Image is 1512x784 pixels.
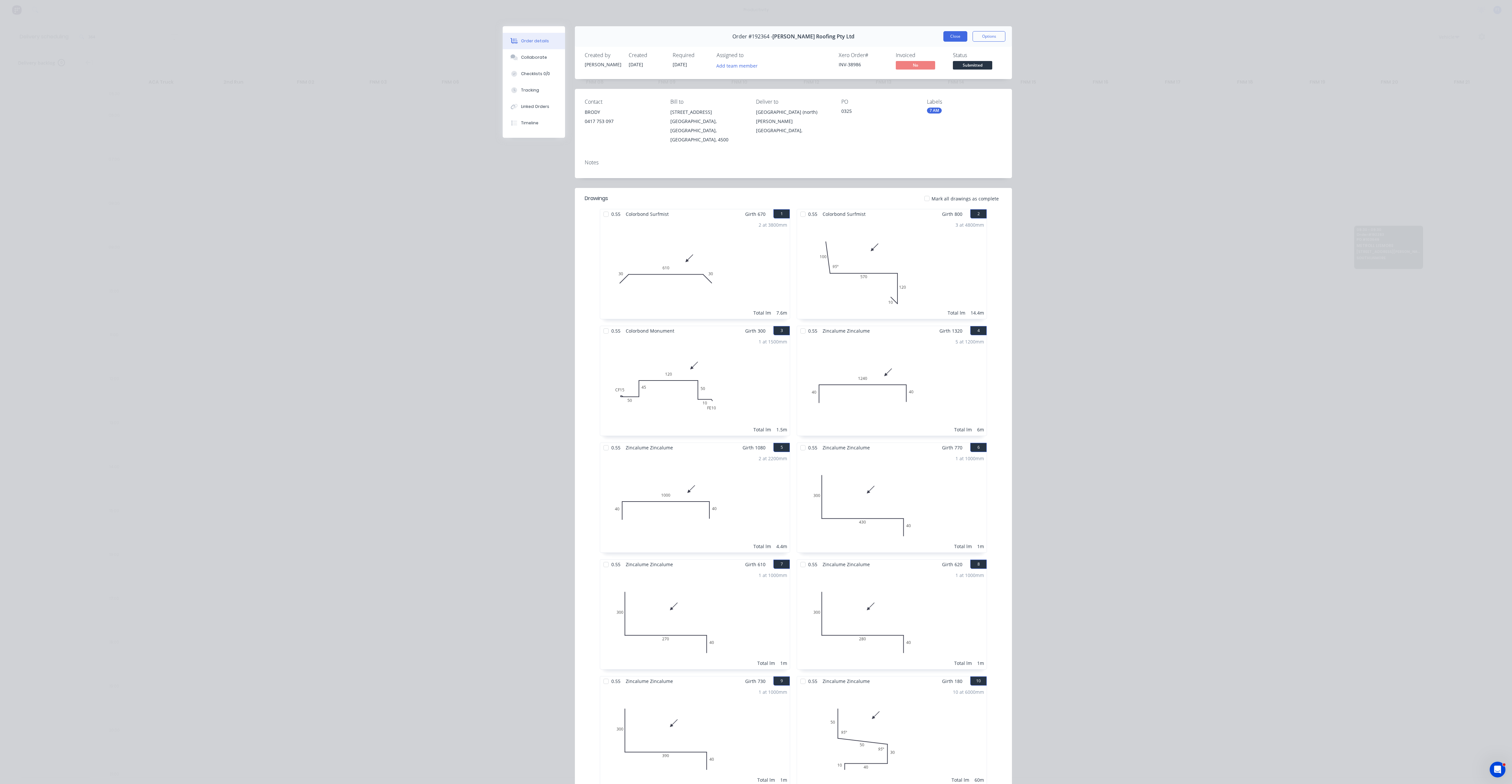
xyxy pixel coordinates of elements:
[955,455,984,462] div: 1 at 1000mm
[773,560,790,569] button: 7
[932,195,999,202] span: Mark all drawings as complete
[896,61,935,69] span: No
[629,61,643,68] span: [DATE]
[797,219,987,319] div: 01005701201095º3 at 4800mmTotal lm14.4m
[756,108,831,126] div: [GEOGRAPHIC_DATA] (north) [PERSON_NAME]
[623,209,671,219] span: Colorbond Surfmist
[756,108,831,135] div: [GEOGRAPHIC_DATA] (north) [PERSON_NAME][GEOGRAPHIC_DATA],
[521,71,550,77] div: Checklists 0/0
[939,326,962,336] span: Girth 1320
[797,569,987,669] div: 0300280401 at 1000mmTotal lm1m
[806,326,820,336] span: 0.55
[773,676,790,686] button: 9
[521,87,539,93] div: Tracking
[600,452,790,552] div: 0401000402 at 2200mmTotal lm4.4m
[753,309,771,316] div: Total lm
[806,443,820,452] span: 0.55
[717,52,782,58] div: Assigned to
[745,209,766,219] span: Girth 670
[623,560,676,569] span: Zincalume Zincalume
[745,560,766,569] span: Girth 610
[503,49,565,66] button: Collaborate
[797,336,987,436] div: 0401240405 at 1200mmTotal lm6m
[942,676,962,686] span: Girth 180
[670,108,745,144] div: [STREET_ADDRESS][GEOGRAPHIC_DATA], [GEOGRAPHIC_DATA], [GEOGRAPHIC_DATA], 4500
[780,776,787,783] div: 1m
[820,443,872,452] span: Zincalume Zincalume
[585,108,660,129] div: BRODY0417 753 097
[585,117,660,126] div: 0417 753 097
[820,560,872,569] span: Zincalume Zincalume
[713,61,761,70] button: Add team member
[753,543,771,550] div: Total lm
[820,209,868,219] span: Colorbond Surfmist
[942,560,962,569] span: Girth 620
[745,326,766,336] span: Girth 300
[955,338,984,345] div: 5 at 1200mm
[820,326,872,336] span: Zincalume Zincalume
[954,660,972,667] div: Total lm
[609,560,623,569] span: 0.55
[759,455,787,462] div: 2 at 2200mm
[953,689,984,695] div: 10 at 6000mm
[623,676,676,686] span: Zincalume Zincalume
[773,326,790,335] button: 3
[521,104,549,110] div: Linked Orders
[757,776,775,783] div: Total lm
[780,660,787,667] div: 1m
[776,543,787,550] div: 4.4m
[743,443,766,452] span: Girth 1080
[623,326,677,336] span: Colorbond Monument
[806,560,820,569] span: 0.55
[759,221,787,228] div: 2 at 3800mm
[953,61,992,71] button: Submitted
[973,31,1005,42] button: Options
[806,209,820,219] span: 0.55
[757,660,775,667] div: Total lm
[717,61,761,70] button: Add team member
[943,31,967,42] button: Close
[942,443,962,452] span: Girth 770
[600,219,790,319] div: 030610302 at 3800mmTotal lm7.6m
[927,108,942,113] div: 7 AM
[521,120,538,126] div: Timeline
[521,54,547,60] div: Collaborate
[970,443,987,452] button: 6
[806,676,820,686] span: 0.55
[673,52,709,58] div: Required
[759,572,787,579] div: 1 at 1000mm
[670,117,745,144] div: [GEOGRAPHIC_DATA], [GEOGRAPHIC_DATA], [GEOGRAPHIC_DATA], 4500
[623,443,676,452] span: Zincalume Zincalume
[600,336,790,436] div: 0CF15504512050FE10101 at 1500mmTotal lm1.5m
[975,776,984,783] div: 60m
[753,426,771,433] div: Total lm
[585,108,660,117] div: BRODY
[609,209,623,219] span: 0.55
[970,676,987,686] button: 10
[970,560,987,569] button: 8
[776,309,787,316] div: 7.6m
[970,209,987,218] button: 2
[670,108,745,117] div: [STREET_ADDRESS]
[820,676,872,686] span: Zincalume Zincalume
[971,309,984,316] div: 14.4m
[521,38,549,44] div: Order details
[841,108,916,117] div: 0325
[977,543,984,550] div: 1m
[585,99,660,105] div: Contact
[896,52,945,58] div: Invoiced
[970,326,987,335] button: 4
[756,126,831,135] div: [GEOGRAPHIC_DATA],
[955,221,984,228] div: 3 at 4800mm
[948,309,965,316] div: Total lm
[797,452,987,552] div: 0300430401 at 1000mmTotal lm1m
[977,426,984,433] div: 6m
[839,61,888,68] div: INV-38986
[745,676,766,686] span: Girth 730
[503,98,565,115] button: Linked Orders
[503,66,565,82] button: Checklists 0/0
[756,99,831,105] div: Deliver to
[952,776,969,783] div: Total lm
[927,99,1002,105] div: Labels
[673,61,687,68] span: [DATE]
